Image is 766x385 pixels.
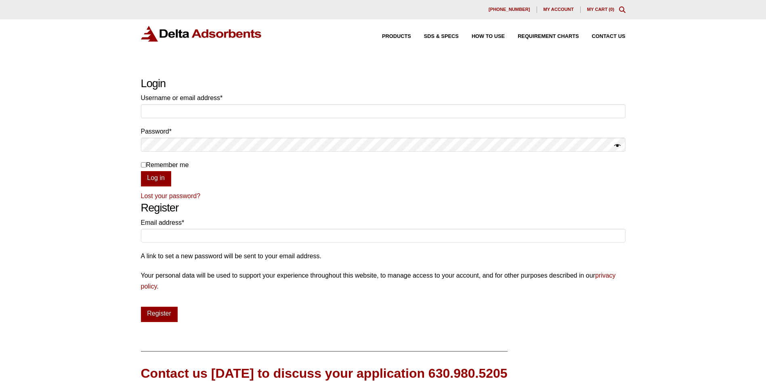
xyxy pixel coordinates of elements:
h2: Register [141,201,625,215]
span: Products [382,34,411,39]
a: Products [369,34,411,39]
span: Contact Us [592,34,625,39]
span: 0 [610,7,613,12]
span: Requirement Charts [518,34,579,39]
p: A link to set a new password will be sent to your email address. [141,251,625,262]
span: SDS & SPECS [424,34,459,39]
img: Delta Adsorbents [141,26,262,42]
span: How to Use [472,34,505,39]
button: Show password [614,140,621,152]
input: Remember me [141,162,146,167]
a: privacy policy [141,272,616,290]
span: My account [544,7,574,12]
a: SDS & SPECS [411,34,459,39]
label: Password [141,126,625,137]
button: Log in [141,171,171,186]
a: Requirement Charts [505,34,579,39]
a: My Cart (0) [587,7,615,12]
p: Your personal data will be used to support your experience throughout this website, to manage acc... [141,270,625,292]
a: My account [537,6,581,13]
span: [PHONE_NUMBER] [489,7,530,12]
div: Contact us [DATE] to discuss your application 630.980.5205 [141,364,508,383]
button: Register [141,307,178,322]
div: Toggle Modal Content [619,6,625,13]
label: Username or email address [141,92,625,103]
a: Lost your password? [141,192,201,199]
a: Contact Us [579,34,625,39]
a: [PHONE_NUMBER] [482,6,537,13]
a: How to Use [459,34,505,39]
span: Remember me [146,161,189,168]
label: Email address [141,217,625,228]
h2: Login [141,77,625,90]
